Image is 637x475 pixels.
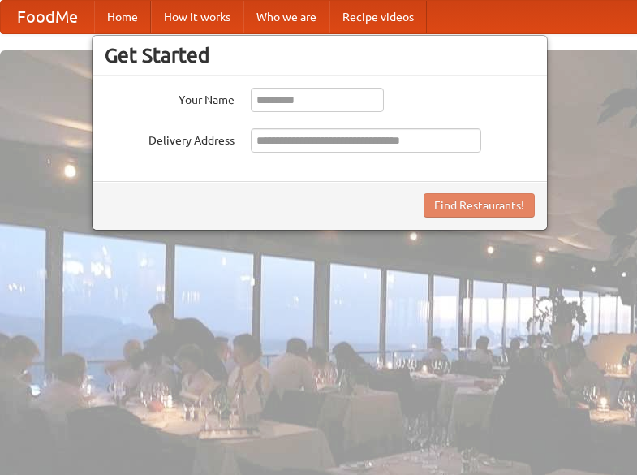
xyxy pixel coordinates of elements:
[105,88,235,108] label: Your Name
[105,128,235,149] label: Delivery Address
[243,1,329,33] a: Who we are
[424,193,535,218] button: Find Restaurants!
[1,1,94,33] a: FoodMe
[105,43,535,67] h3: Get Started
[329,1,427,33] a: Recipe videos
[151,1,243,33] a: How it works
[94,1,151,33] a: Home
